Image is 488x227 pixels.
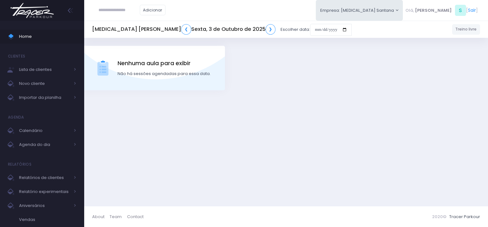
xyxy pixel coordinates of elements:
a: Contact [127,210,144,223]
span: Lista de clientes [19,65,70,74]
span: Novo cliente [19,79,70,88]
a: Treino livre [452,24,480,35]
a: Team [110,210,127,223]
div: Escolher data: [92,22,352,37]
span: [PERSON_NAME] [415,7,452,14]
span: Agenda do dia [19,141,70,149]
a: Tracer Parkour [449,214,480,220]
h5: [MEDICAL_DATA] [PERSON_NAME] Sexta, 3 de Outubro de 2025 [92,24,275,35]
span: Importar da planilha [19,93,70,102]
a: ❮ [181,24,191,35]
a: ❯ [266,24,276,35]
span: 2020© [432,214,446,220]
span: Relatórios de clientes [19,174,70,182]
h4: Relatórios [8,158,31,171]
a: Adicionar [140,5,166,15]
h4: Agenda [8,111,24,124]
a: About [92,210,110,223]
span: Relatório experimentais [19,188,70,196]
span: Aniversários [19,202,70,210]
a: Sair [468,7,476,14]
span: S [455,5,466,16]
span: Calendário [19,127,70,135]
span: Vendas [19,216,76,224]
div: [ ] [403,3,480,17]
span: Olá, [405,7,414,14]
div: Não há sessões agendadas para essa data. [118,71,211,77]
span: Nenhuma aula para exibir [118,59,211,67]
h4: Clientes [8,50,25,63]
span: Home [19,32,76,41]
